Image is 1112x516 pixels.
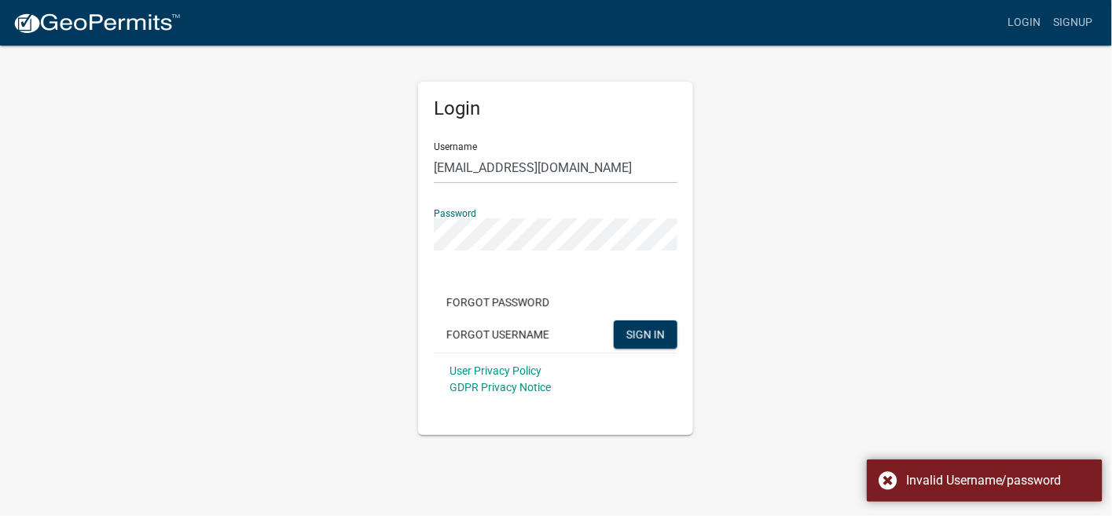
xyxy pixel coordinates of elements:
div: Invalid Username/password [906,471,1091,490]
a: GDPR Privacy Notice [450,381,551,393]
button: Forgot Username [434,320,562,349]
a: Signup [1048,8,1099,38]
button: SIGN IN [614,320,677,349]
button: Forgot Password [434,288,562,317]
a: Login [1002,8,1048,38]
span: SIGN IN [626,328,665,340]
a: User Privacy Policy [450,364,541,377]
h5: Login [434,97,677,120]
